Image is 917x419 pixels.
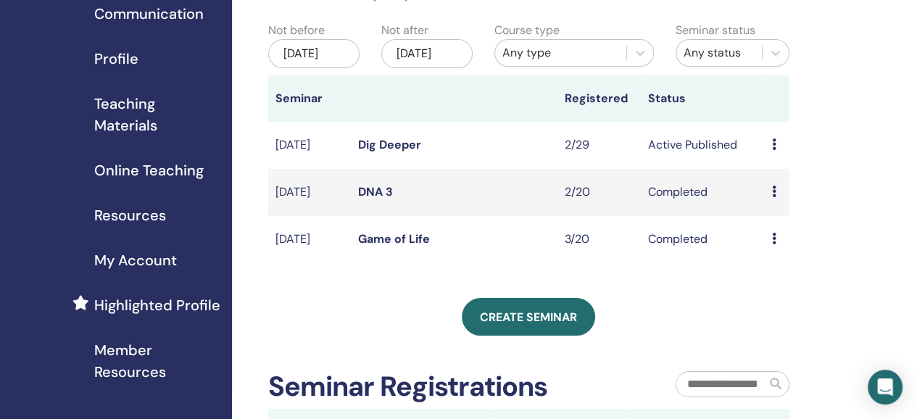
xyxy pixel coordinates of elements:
[557,75,640,122] th: Registered
[268,122,351,169] td: [DATE]
[557,216,640,263] td: 3/20
[268,370,547,404] h2: Seminar Registrations
[868,370,903,405] div: Open Intercom Messenger
[94,249,177,271] span: My Account
[94,204,166,226] span: Resources
[94,3,204,25] span: Communication
[494,22,560,39] label: Course type
[94,294,220,316] span: Highlighted Profile
[94,339,220,383] span: Member Resources
[268,22,325,39] label: Not before
[557,169,640,216] td: 2/20
[268,216,351,263] td: [DATE]
[640,169,764,216] td: Completed
[557,122,640,169] td: 2/29
[94,48,138,70] span: Profile
[381,22,428,39] label: Not after
[640,122,764,169] td: Active Published
[268,39,360,68] div: [DATE]
[640,75,764,122] th: Status
[268,75,351,122] th: Seminar
[381,39,473,68] div: [DATE]
[640,216,764,263] td: Completed
[358,231,430,246] a: Game of Life
[684,44,755,62] div: Any status
[502,44,619,62] div: Any type
[462,298,595,336] a: Create seminar
[94,159,204,181] span: Online Teaching
[480,310,577,325] span: Create seminar
[358,184,393,199] a: DNA 3
[94,93,220,136] span: Teaching Materials
[268,169,351,216] td: [DATE]
[358,137,421,152] a: Dig Deeper
[676,22,755,39] label: Seminar status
